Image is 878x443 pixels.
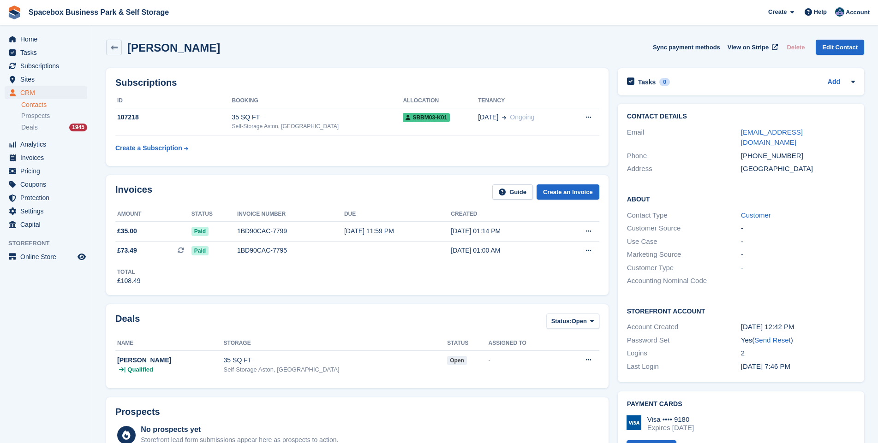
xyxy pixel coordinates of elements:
[846,8,870,17] span: Account
[768,7,787,17] span: Create
[488,336,561,351] th: Assigned to
[5,205,87,218] a: menu
[117,226,137,236] span: £35.00
[478,112,498,122] span: [DATE]
[5,138,87,151] a: menu
[124,365,125,374] span: |
[5,151,87,164] a: menu
[627,164,741,174] div: Address
[653,40,720,55] button: Sync payment methods
[20,73,76,86] span: Sites
[572,317,587,326] span: Open
[5,46,87,59] a: menu
[741,164,855,174] div: [GEOGRAPHIC_DATA]
[627,361,741,372] div: Last Login
[127,41,220,54] h2: [PERSON_NAME]
[20,33,76,46] span: Home
[752,336,793,344] span: ( )
[551,317,572,326] span: Status:
[117,355,224,365] div: [PERSON_NAME]
[191,207,237,222] th: Status
[115,313,140,331] h2: Deals
[447,356,467,365] span: open
[5,165,87,177] a: menu
[627,263,741,273] div: Customer Type
[5,59,87,72] a: menu
[237,226,344,236] div: 1BD90CAC-7799
[117,276,141,286] div: £108.49
[5,86,87,99] a: menu
[447,336,488,351] th: Status
[627,210,741,221] div: Contact Type
[20,59,76,72] span: Subscriptions
[488,355,561,365] div: -
[627,249,741,260] div: Marketing Source
[20,165,76,177] span: Pricing
[8,239,92,248] span: Storefront
[5,33,87,46] a: menu
[115,140,188,157] a: Create a Subscription
[21,123,87,132] a: Deals 1945
[224,355,448,365] div: 35 SQ FT
[20,86,76,99] span: CRM
[741,151,855,161] div: [PHONE_NUMBER]
[659,78,670,86] div: 0
[627,306,855,315] h2: Storefront Account
[5,250,87,263] a: menu
[5,218,87,231] a: menu
[115,207,191,222] th: Amount
[20,178,76,191] span: Coupons
[627,236,741,247] div: Use Case
[627,127,741,148] div: Email
[115,77,599,88] h2: Subscriptions
[115,184,152,200] h2: Invoices
[537,184,599,200] a: Create an Invoice
[21,112,50,120] span: Prospects
[25,5,173,20] a: Spacebox Business Park & Self Storage
[783,40,808,55] button: Delete
[741,362,790,370] time: 2025-09-09 18:46:59 UTC
[76,251,87,262] a: Preview store
[741,223,855,234] div: -
[627,322,741,332] div: Account Created
[741,348,855,359] div: 2
[741,322,855,332] div: [DATE] 12:42 PM
[724,40,780,55] a: View on Stripe
[21,100,87,109] a: Contacts
[451,246,557,255] div: [DATE] 01:00 AM
[5,73,87,86] a: menu
[492,184,533,200] a: Guide
[141,424,338,435] div: No prospects yet
[20,250,76,263] span: Online Store
[232,122,403,130] div: Self-Storage Aston, [GEOGRAPHIC_DATA]
[627,151,741,161] div: Phone
[344,226,451,236] div: [DATE] 11:59 PM
[115,112,232,122] div: 107218
[20,191,76,204] span: Protection
[115,143,182,153] div: Create a Subscription
[627,401,855,408] h2: Payment cards
[741,236,855,247] div: -
[647,424,694,432] div: Expires [DATE]
[117,246,137,255] span: £73.49
[627,113,855,120] h2: Contact Details
[835,7,844,17] img: Daud
[20,151,76,164] span: Invoices
[224,365,448,374] div: Self-Storage Aston, [GEOGRAPHIC_DATA]
[638,78,656,86] h2: Tasks
[20,138,76,151] span: Analytics
[627,415,641,430] img: Visa Logo
[21,123,38,132] span: Deals
[224,336,448,351] th: Storage
[647,415,694,424] div: Visa •••• 9180
[69,124,87,131] div: 1945
[20,46,76,59] span: Tasks
[741,128,803,147] a: [EMAIL_ADDRESS][DOMAIN_NAME]
[403,94,478,108] th: Allocation
[814,7,827,17] span: Help
[741,249,855,260] div: -
[115,94,232,108] th: ID
[627,223,741,234] div: Customer Source
[741,335,855,346] div: Yes
[232,94,403,108] th: Booking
